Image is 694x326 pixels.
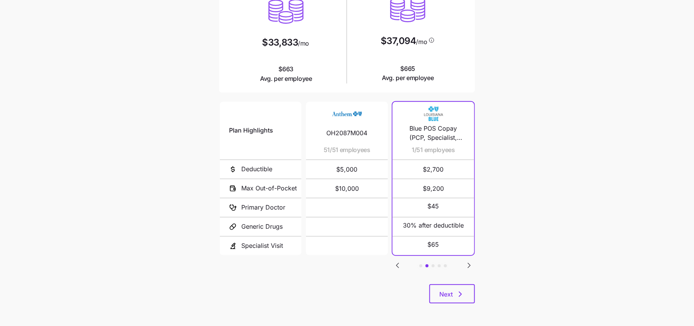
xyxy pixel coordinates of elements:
span: Generic Drugs [241,222,283,231]
span: /mo [298,40,309,46]
span: Blue POS Copay (PCP, Specialist, Urgent Care) 70/50 $2700 [402,124,465,143]
span: $10,000 [315,179,378,198]
span: OH2087M004 [326,128,367,138]
span: Plan Highlights [229,126,273,135]
span: $665 [382,64,434,83]
span: Deductible [241,164,272,174]
span: 1/51 employees [412,145,455,155]
span: $33,833 [262,38,298,47]
span: Next [439,290,453,299]
span: Primary Doctor [241,203,285,212]
span: Avg. per employee [382,73,434,83]
svg: Go to next slide [465,261,474,270]
button: Go to previous slide [393,260,403,270]
span: $5,000 [315,160,378,179]
button: Next [429,284,475,303]
span: /mo [416,39,427,45]
button: Go to next slide [464,260,474,270]
img: Carrier [332,106,362,121]
svg: Go to previous slide [393,261,402,270]
span: $9,200 [402,179,465,198]
span: Max Out-of-Pocket [241,183,297,193]
span: $2,700 [402,160,465,179]
span: 30% after deductible [403,221,464,230]
span: $663 [260,64,312,84]
span: $37,094 [381,36,416,46]
span: $65 [428,240,439,249]
span: Specialist Visit [241,241,283,251]
span: 51/51 employees [324,145,370,155]
span: Avg. per employee [260,74,312,84]
span: $45 [428,201,439,211]
img: Carrier [418,106,449,121]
